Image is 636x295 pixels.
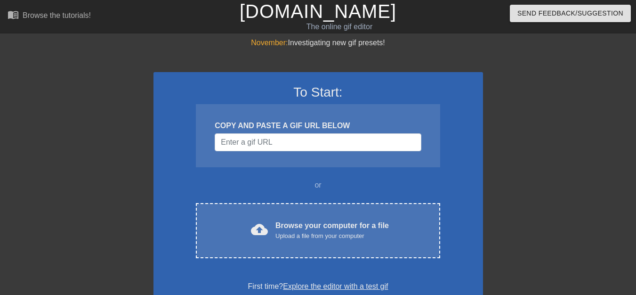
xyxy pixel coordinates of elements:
[23,11,91,19] div: Browse the tutorials!
[240,1,396,22] a: [DOMAIN_NAME]
[517,8,623,19] span: Send Feedback/Suggestion
[8,9,91,24] a: Browse the tutorials!
[215,120,421,131] div: COPY AND PASTE A GIF URL BELOW
[275,220,389,241] div: Browse your computer for a file
[251,39,288,47] span: November:
[510,5,631,22] button: Send Feedback/Suggestion
[153,37,483,49] div: Investigating new gif presets!
[217,21,462,33] div: The online gif editor
[215,133,421,151] input: Username
[8,9,19,20] span: menu_book
[178,180,459,191] div: or
[283,282,388,290] a: Explore the editor with a test gif
[166,84,471,100] h3: To Start:
[275,231,389,241] div: Upload a file from your computer
[251,221,268,238] span: cloud_upload
[166,281,471,292] div: First time?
